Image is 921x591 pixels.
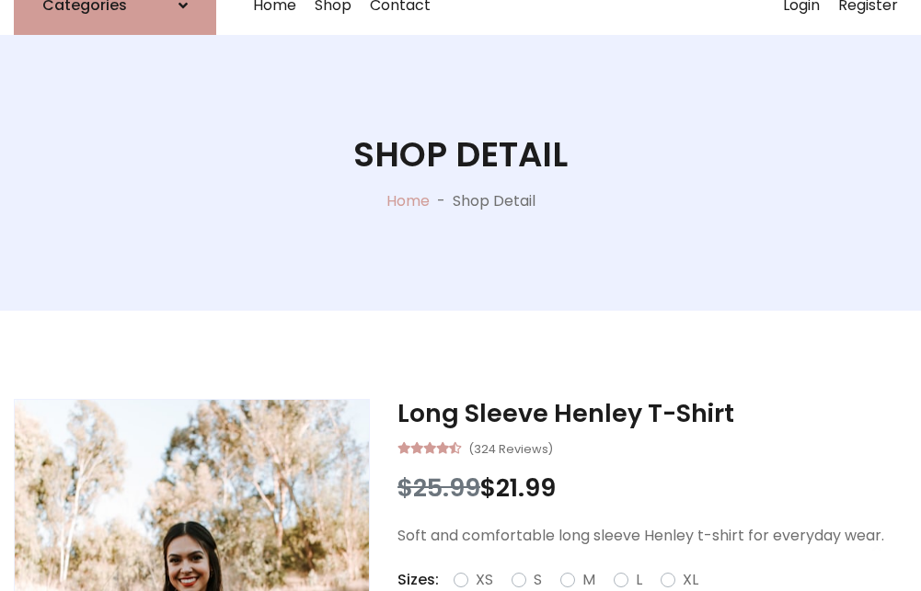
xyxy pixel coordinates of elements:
label: M [582,569,595,591]
label: L [636,569,642,591]
p: - [430,190,453,212]
p: Soft and comfortable long sleeve Henley t-shirt for everyday wear. [397,525,907,547]
span: $25.99 [397,471,480,505]
a: Home [386,190,430,211]
h3: Long Sleeve Henley T-Shirt [397,399,907,428]
small: (324 Reviews) [468,437,553,459]
label: XS [476,569,493,591]
label: XL [683,569,698,591]
h1: Shop Detail [353,134,568,175]
p: Sizes: [397,569,439,591]
label: S [534,569,542,591]
h3: $ [397,473,907,503]
span: 21.99 [496,471,556,505]
p: Shop Detail [453,190,535,212]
